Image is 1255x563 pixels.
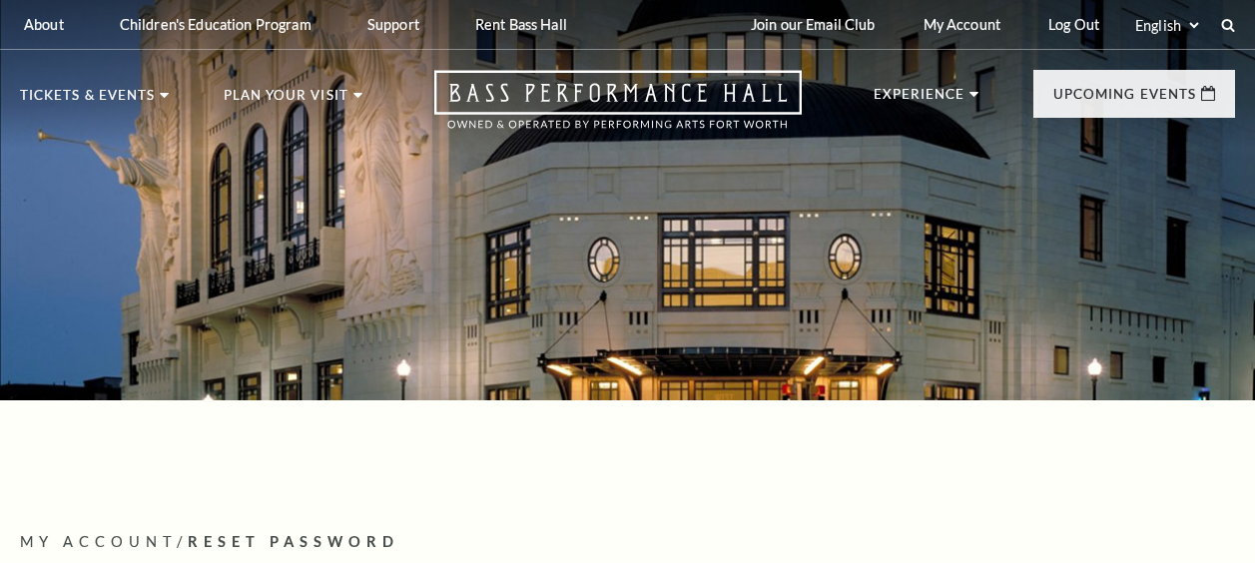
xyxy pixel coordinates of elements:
p: Upcoming Events [1053,88,1196,112]
span: Reset Password [188,533,399,550]
p: Plan Your Visit [224,89,348,113]
span: My Account [20,533,177,550]
p: Rent Bass Hall [475,16,567,33]
p: Support [367,16,419,33]
p: Tickets & Events [20,89,155,113]
p: Experience [874,88,965,112]
select: Select: [1131,16,1202,35]
p: Children's Education Program [120,16,312,33]
p: About [24,16,64,33]
p: / [20,530,1235,555]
